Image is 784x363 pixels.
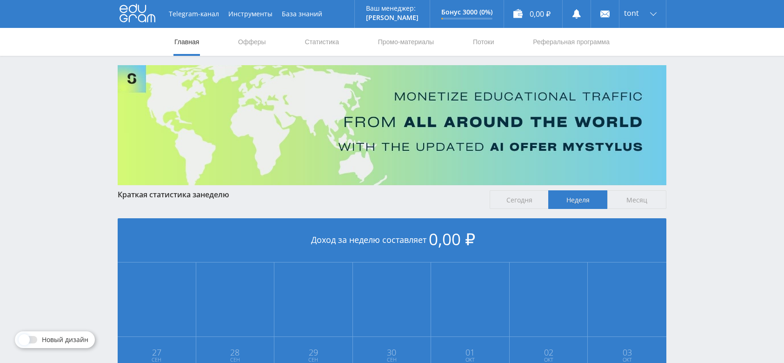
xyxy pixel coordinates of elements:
[366,5,419,12] p: Ваш менеджер:
[490,190,549,209] span: Сегодня
[510,349,587,356] span: 02
[173,28,200,56] a: Главная
[118,218,666,262] div: Доход за неделю составляет
[432,349,509,356] span: 01
[237,28,267,56] a: Офферы
[42,336,88,343] span: Новый дизайн
[118,349,195,356] span: 27
[624,9,639,17] span: tont
[197,349,274,356] span: 28
[607,190,666,209] span: Месяц
[366,14,419,21] p: [PERSON_NAME]
[275,349,352,356] span: 29
[353,349,431,356] span: 30
[377,28,435,56] a: Промо-материалы
[118,190,480,199] div: Краткая статистика за
[548,190,607,209] span: Неделя
[200,189,229,200] span: неделю
[532,28,611,56] a: Реферальная программа
[588,349,666,356] span: 03
[118,65,666,185] img: Banner
[441,8,492,16] p: Бонус 3000 (0%)
[472,28,495,56] a: Потоки
[304,28,340,56] a: Статистика
[429,228,475,250] span: 0,00 ₽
